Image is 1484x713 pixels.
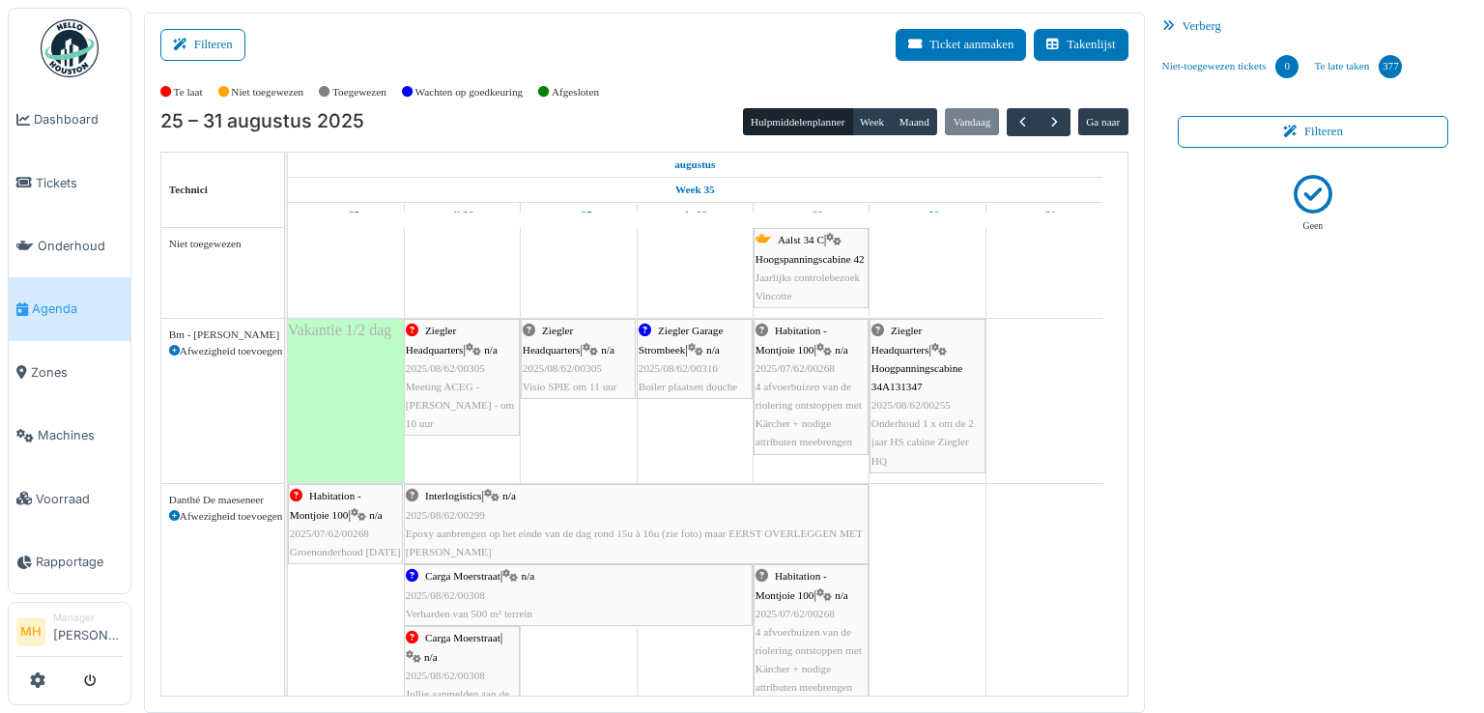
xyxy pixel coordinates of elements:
a: Rapportage [9,530,130,593]
span: Ziegler Headquarters [406,325,464,355]
a: MH Manager[PERSON_NAME] [16,611,123,657]
span: Agenda [32,299,123,318]
a: 30 augustus 2025 [911,203,945,227]
a: 25 augustus 2025 [670,153,720,177]
span: Habitation - Montjoie 100 [290,490,361,520]
a: Zones [9,341,130,404]
label: Wachten op goedkeuring [415,84,524,100]
div: | [406,487,867,561]
span: n/a [484,344,498,356]
div: | [756,567,867,697]
button: Filteren [1178,116,1449,148]
span: Onderhoud [38,237,123,255]
span: Onderhoud 1 x om de 2 jaar HS cabine Ziegler HQ [871,417,974,466]
a: Onderhoud [9,214,130,277]
a: Agenda [9,277,130,340]
span: 2025/07/62/00268 [756,608,835,619]
div: Afwezigheid toevoegen [169,343,276,359]
button: Filteren [160,29,245,61]
button: Week [852,108,893,135]
span: n/a [502,490,516,501]
a: Dashboard [9,88,130,151]
span: Habitation - Montjoie 100 [756,570,827,600]
div: | [756,322,867,451]
label: Te laat [174,84,203,100]
span: n/a [601,344,614,356]
a: Machines [9,404,130,467]
span: n/a [522,570,535,582]
span: Rapportage [36,553,123,571]
div: | [639,322,751,396]
span: 2025/08/62/00255 [871,399,951,411]
span: Meeting ACEG - [PERSON_NAME] - om 10 uur [406,381,515,429]
div: | [406,322,518,433]
div: Danthé De maeseneer [169,492,276,508]
a: 26 augustus 2025 [446,203,478,227]
div: | [523,322,634,396]
button: Hulpmiddelenplanner [743,108,853,135]
button: Ticket aanmaken [896,29,1026,61]
span: Verharden van 500 m² terrein [406,608,532,619]
span: 2025/07/62/00268 [290,528,369,539]
button: Volgende [1038,108,1070,136]
span: n/a [369,509,383,521]
label: Toegewezen [332,84,386,100]
span: Technici [169,184,208,195]
span: 2025/07/62/00268 [756,362,835,374]
span: 2025/08/62/00308 [406,670,485,681]
div: | [871,322,984,471]
span: Machines [38,426,123,444]
span: Voorraad [36,490,123,508]
div: 377 [1379,55,1402,78]
span: Carga Moerstraat [425,570,500,582]
button: Ga naar [1078,108,1128,135]
div: | [406,567,751,623]
span: Dashboard [34,110,123,128]
span: Vakantie 1/2 dag [288,322,392,338]
span: n/a [835,589,848,601]
span: Ziegler Headquarters [523,325,581,355]
a: 25 augustus 2025 [327,203,364,227]
span: n/a [424,651,438,663]
span: n/a [706,344,720,356]
div: | [290,487,401,561]
a: 31 augustus 2025 [1028,203,1062,227]
a: 29 augustus 2025 [795,203,828,227]
label: Afgesloten [552,84,599,100]
span: Aalst 34 C [778,234,824,245]
span: 2025/08/62/00299 [406,509,485,521]
div: | [756,231,867,305]
span: 4 afvoerbuizen van de riolering ontstoppen met Kärcher + nodige attributen meebrengen [756,381,862,448]
button: Takenlijst [1034,29,1127,61]
div: Niet toegewezen [169,236,276,252]
span: Hoogspanningscabine 42 [756,253,865,265]
li: MH [16,617,45,646]
li: [PERSON_NAME] [53,611,123,652]
span: 2025/08/62/00316 [639,362,718,374]
p: Geen [1303,219,1324,234]
span: Hoogpanningscabine 34A131347 [871,362,962,392]
div: Bm - [PERSON_NAME] [169,327,276,343]
a: Te late taken [1306,41,1410,93]
a: 27 augustus 2025 [560,203,597,227]
span: Jaarlijks controlebezoek Vincotte [756,271,860,301]
span: Interlogistics [425,490,481,501]
button: Vorige [1007,108,1039,136]
label: Niet toegewezen [231,84,303,100]
span: 2025/08/62/00305 [523,362,602,374]
a: Tickets [9,151,130,214]
span: Carga Moerstraat [425,632,500,643]
div: 0 [1275,55,1298,78]
a: 28 augustus 2025 [677,203,712,227]
div: Verberg [1155,13,1472,41]
span: n/a [835,344,848,356]
div: Afwezigheid toevoegen [169,508,276,525]
span: Epoxy aanbrengen op het einde van de dag rond 15u à 16u (zie foto) maar EERST OVERLEGGEN MET [PER... [406,528,863,557]
button: Maand [891,108,937,135]
span: 2025/08/62/00308 [406,589,485,601]
span: Visio SPIE om 11 uur [523,381,617,392]
span: Zones [31,363,123,382]
span: Habitation - Montjoie 100 [756,325,827,355]
a: Week 35 [671,178,720,202]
